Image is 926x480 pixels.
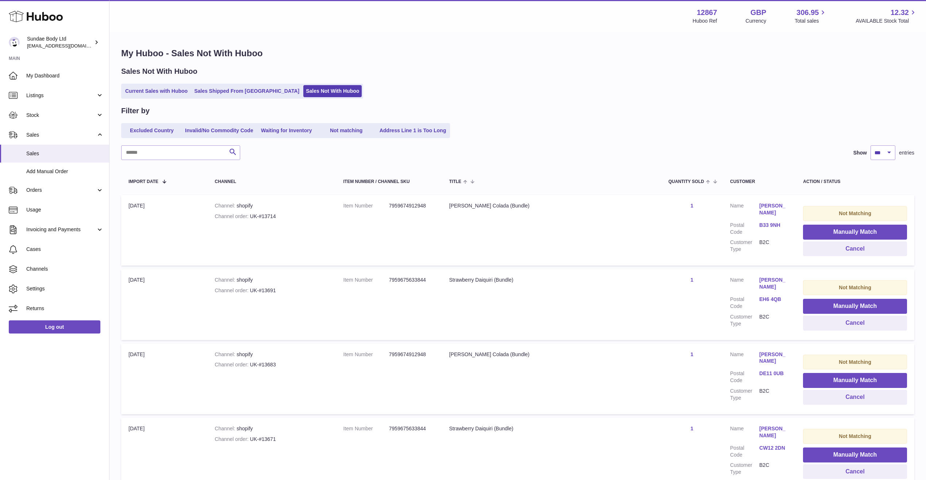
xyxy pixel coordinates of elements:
dd: 7959675633844 [389,425,435,432]
span: My Dashboard [26,72,104,79]
strong: Channel [215,351,237,357]
dt: Item Number [343,425,389,432]
span: Stock [26,112,96,119]
span: Total sales [795,18,827,24]
div: Strawberry Daiquiri (Bundle) [449,277,654,283]
strong: 12867 [697,8,717,18]
dd: B2C [759,313,788,327]
dt: Item Number [343,277,389,283]
span: Quantity Sold [668,179,704,184]
span: [EMAIL_ADDRESS][DOMAIN_NAME] [27,43,107,49]
dt: Postal Code [730,445,759,458]
div: Customer [730,179,788,184]
button: Cancel [803,316,907,331]
a: 1 [691,277,693,283]
dt: Postal Code [730,222,759,236]
td: [DATE] [121,269,207,340]
div: Channel [215,179,328,184]
a: [PERSON_NAME] [759,202,788,216]
span: Add Manual Order [26,168,104,175]
span: 12.32 [891,8,909,18]
strong: GBP [750,8,766,18]
a: Sales Not With Huboo [303,85,362,97]
a: [PERSON_NAME] [759,277,788,290]
a: 1 [691,426,693,431]
span: Settings [26,285,104,292]
div: shopify [215,425,328,432]
strong: Channel order [215,436,250,442]
div: UK-#13691 [215,287,328,294]
dd: 7959674912948 [389,351,435,358]
div: Action / Status [803,179,907,184]
button: Manually Match [803,225,907,240]
dt: Name [730,277,759,292]
button: Manually Match [803,299,907,314]
dd: 7959675633844 [389,277,435,283]
span: Channels [26,266,104,273]
div: Huboo Ref [693,18,717,24]
div: UK-#13671 [215,436,328,443]
span: Invoicing and Payments [26,226,96,233]
a: Invalid/No Commodity Code [182,125,256,137]
strong: Not Matching [839,210,871,216]
a: Excluded Country [123,125,181,137]
dd: 7959674912948 [389,202,435,209]
strong: Channel [215,203,237,209]
dt: Item Number [343,351,389,358]
a: 306.95 Total sales [795,8,827,24]
span: AVAILABLE Stock Total [856,18,917,24]
div: shopify [215,202,328,209]
div: Currency [746,18,766,24]
dt: Name [730,425,759,441]
div: UK-#13714 [215,213,328,220]
a: Sales Shipped From [GEOGRAPHIC_DATA] [192,85,302,97]
button: Cancel [803,390,907,405]
span: Title [449,179,461,184]
a: 1 [691,203,693,209]
strong: Not Matching [839,433,871,439]
button: Manually Match [803,447,907,462]
dt: Customer Type [730,388,759,401]
strong: Not Matching [839,359,871,365]
span: Cases [26,246,104,253]
button: Cancel [803,241,907,256]
span: entries [899,149,914,156]
button: Manually Match [803,373,907,388]
a: DE11 0UB [759,370,788,377]
div: shopify [215,351,328,358]
a: Current Sales with Huboo [123,85,190,97]
a: EH6 4QB [759,296,788,303]
dd: B2C [759,239,788,253]
strong: Channel [215,277,237,283]
span: Orders [26,187,96,194]
dt: Item Number [343,202,389,209]
strong: Channel [215,426,237,431]
div: UK-#13683 [215,361,328,368]
span: Listings [26,92,96,99]
label: Show [853,149,867,156]
div: shopify [215,277,328,283]
td: [DATE] [121,195,207,266]
div: Item Number / Channel SKU [343,179,435,184]
dt: Name [730,202,759,218]
button: Cancel [803,464,907,479]
h2: Sales Not With Huboo [121,66,197,76]
dt: Customer Type [730,313,759,327]
span: Import date [128,179,158,184]
span: Returns [26,305,104,312]
h2: Filter by [121,106,150,116]
span: Sales [26,132,96,138]
dt: Customer Type [730,462,759,476]
div: [PERSON_NAME] Colada (Bundle) [449,351,654,358]
a: Address Line 1 is Too Long [377,125,449,137]
a: [PERSON_NAME] [759,351,788,365]
strong: Channel order [215,362,250,367]
div: Sundae Body Ltd [27,35,93,49]
strong: Channel order [215,287,250,293]
span: 306.95 [796,8,819,18]
dt: Name [730,351,759,367]
strong: Channel order [215,213,250,219]
a: Not matching [317,125,376,137]
a: [PERSON_NAME] [759,425,788,439]
dt: Customer Type [730,239,759,253]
